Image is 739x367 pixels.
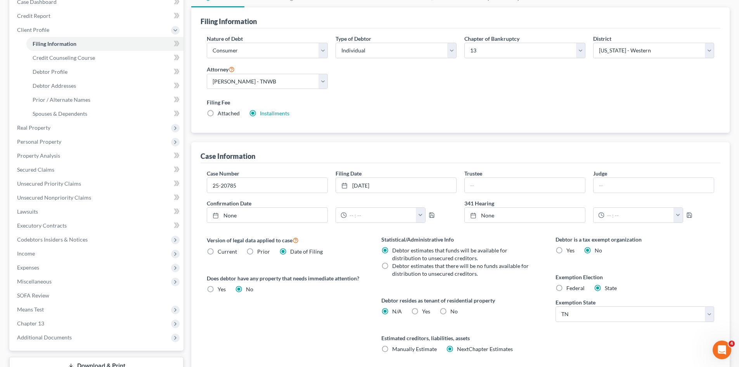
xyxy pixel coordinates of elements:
[17,138,61,145] span: Personal Property
[33,68,67,75] span: Debtor Profile
[392,308,402,315] span: N/A
[457,346,513,352] span: NextChapter Estimates
[556,235,714,244] label: Debtor is a tax exempt organization
[381,235,540,244] label: Statistical/Administrative Info
[218,248,237,255] span: Current
[17,26,49,33] span: Client Profile
[33,40,76,47] span: Filing Information
[593,169,607,177] label: Judge
[11,191,183,205] a: Unsecured Nonpriority Claims
[26,51,183,65] a: Credit Counseling Course
[17,320,44,327] span: Chapter 13
[392,346,437,352] span: Manually Estimate
[201,17,257,26] div: Filing Information
[257,248,270,255] span: Prior
[11,177,183,191] a: Unsecured Priority Claims
[246,286,253,292] span: No
[260,110,289,117] a: Installments
[17,292,49,299] span: SOFA Review
[17,306,44,313] span: Means Test
[201,151,255,161] div: Case Information
[203,199,460,207] label: Confirmation Date
[26,107,183,121] a: Spouses & Dependents
[218,286,226,292] span: Yes
[33,110,87,117] span: Spouses & Dependents
[207,35,243,43] label: Nature of Debt
[347,208,416,223] input: -- : --
[336,169,362,177] label: Filing Date
[566,247,575,254] span: Yes
[464,169,482,177] label: Trustee
[604,208,674,223] input: -- : --
[33,54,95,61] span: Credit Counseling Course
[17,152,60,159] span: Property Analysis
[336,35,371,43] label: Type of Debtor
[450,308,458,315] span: No
[207,274,365,282] label: Does debtor have any property that needs immediate attention?
[729,341,735,347] span: 4
[605,285,617,291] span: State
[713,341,731,359] iframe: Intercom live chat
[26,65,183,79] a: Debtor Profile
[17,250,35,257] span: Income
[566,285,585,291] span: Federal
[17,264,39,271] span: Expenses
[593,35,611,43] label: District
[26,79,183,93] a: Debtor Addresses
[465,208,585,223] a: None
[17,236,88,243] span: Codebtors Insiders & Notices
[207,98,714,106] label: Filing Fee
[17,278,52,285] span: Miscellaneous
[17,208,38,215] span: Lawsuits
[11,9,183,23] a: Credit Report
[17,194,91,201] span: Unsecured Nonpriority Claims
[381,334,540,342] label: Estimated creditors, liabilities, assets
[465,178,585,193] input: --
[207,208,327,223] a: None
[33,82,76,89] span: Debtor Addresses
[17,222,67,229] span: Executory Contracts
[207,235,365,245] label: Version of legal data applied to case
[207,169,239,177] label: Case Number
[207,64,235,74] label: Attorney
[11,219,183,233] a: Executory Contracts
[595,247,602,254] span: No
[207,178,327,193] input: Enter case number...
[11,163,183,177] a: Secured Claims
[336,178,456,193] a: [DATE]
[464,35,519,43] label: Chapter of Bankruptcy
[556,298,595,306] label: Exemption State
[11,289,183,303] a: SOFA Review
[290,248,323,255] span: Date of Filing
[17,124,50,131] span: Real Property
[17,166,54,173] span: Secured Claims
[11,205,183,219] a: Lawsuits
[17,180,81,187] span: Unsecured Priority Claims
[381,296,540,304] label: Debtor resides as tenant of residential property
[17,334,72,341] span: Additional Documents
[218,110,240,117] span: Attached
[460,199,718,207] label: 341 Hearing
[556,273,714,281] label: Exemption Election
[392,247,507,261] span: Debtor estimates that funds will be available for distribution to unsecured creditors.
[26,93,183,107] a: Prior / Alternate Names
[33,96,90,103] span: Prior / Alternate Names
[26,37,183,51] a: Filing Information
[594,178,714,193] input: --
[392,263,529,277] span: Debtor estimates that there will be no funds available for distribution to unsecured creditors.
[17,12,50,19] span: Credit Report
[11,149,183,163] a: Property Analysis
[422,308,430,315] span: Yes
